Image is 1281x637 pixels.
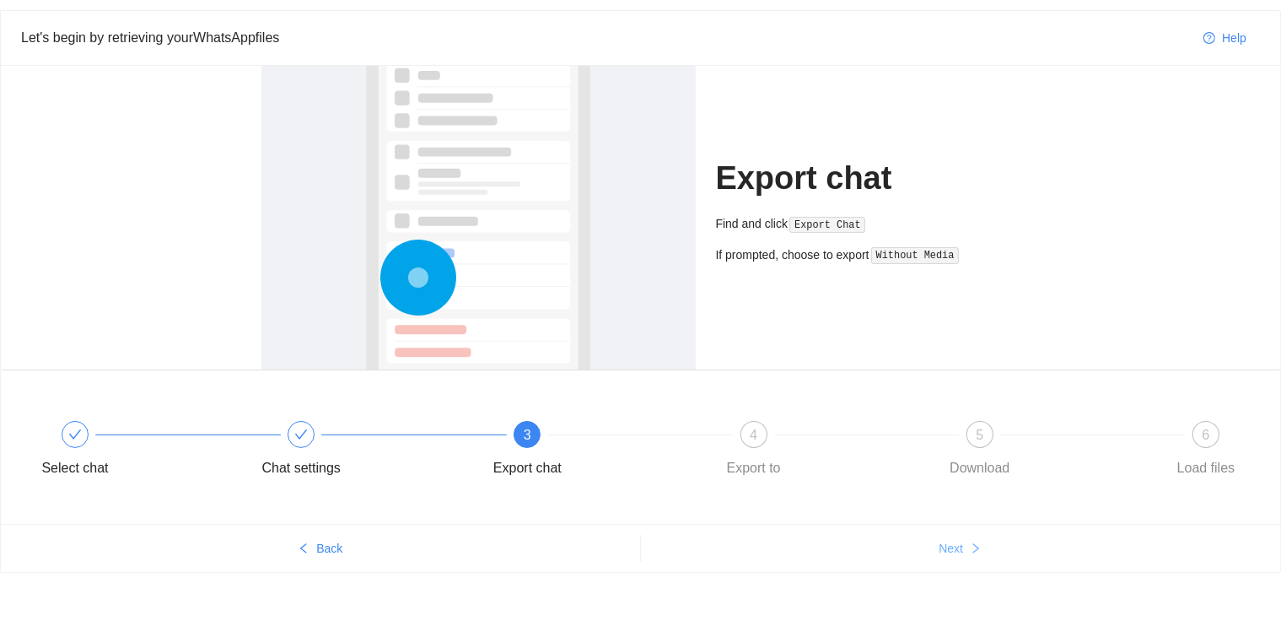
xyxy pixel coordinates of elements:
span: question-circle [1203,32,1215,46]
h1: Export chat [716,159,1020,198]
div: Let's begin by retrieving your WhatsApp files [21,27,1190,48]
span: Next [939,539,963,558]
span: check [68,428,82,441]
div: Select chat [26,421,252,482]
div: 4Export to [705,421,931,482]
div: 3Export chat [478,421,704,482]
span: Back [316,539,342,558]
span: 3 [524,428,531,442]
div: Export to [727,455,781,482]
span: right [970,543,982,556]
div: 5Download [931,421,1157,482]
span: 5 [976,428,983,442]
div: Download [950,455,1009,482]
div: Chat settings [252,421,478,482]
span: left [298,543,309,556]
span: Help [1222,29,1246,47]
div: Select chat [41,455,108,482]
div: Load files [1177,455,1235,482]
button: question-circleHelp [1190,24,1260,51]
div: If prompted, choose to export [716,246,1020,265]
code: Without Media [871,247,959,264]
div: Chat settings [262,455,341,482]
div: Find and click [716,214,1020,234]
span: check [294,428,308,441]
span: 4 [750,428,757,442]
button: leftBack [1,535,640,562]
span: 6 [1203,428,1210,442]
div: 6Load files [1157,421,1255,482]
button: Nextright [641,535,1281,562]
div: Export chat [493,455,562,482]
code: Export Chat [789,217,865,234]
